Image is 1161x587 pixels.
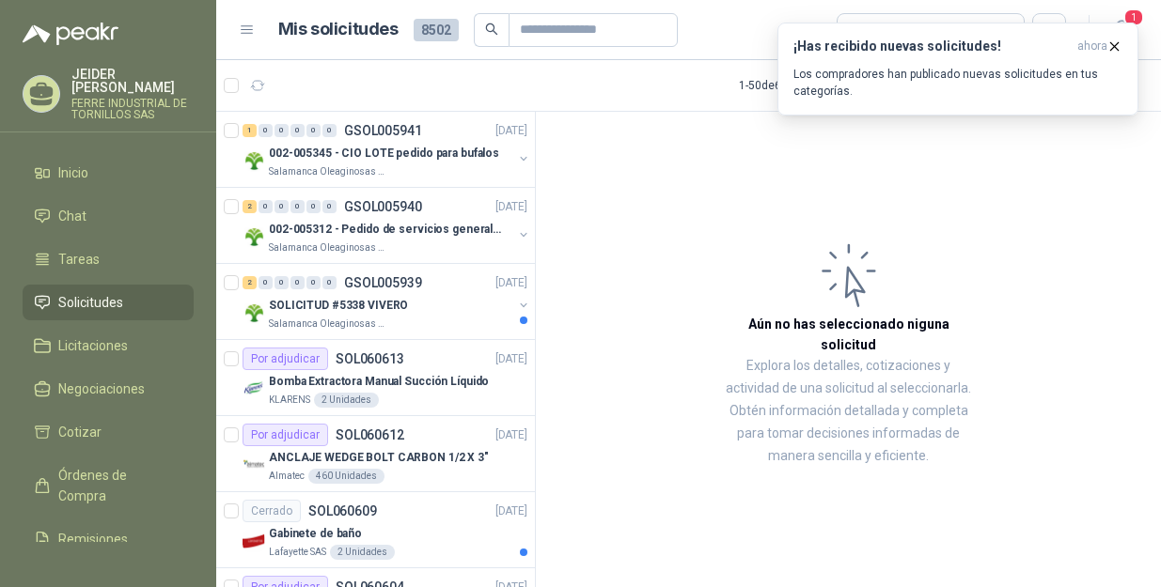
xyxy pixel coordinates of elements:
[1077,39,1107,54] span: ahora
[23,285,194,320] a: Solicitudes
[269,317,387,332] p: Salamanca Oleaginosas SAS
[322,200,337,213] div: 0
[269,221,503,239] p: 002-005312 - Pedido de servicios generales CASA RO
[259,200,273,213] div: 0
[58,249,100,270] span: Tareas
[290,276,305,289] div: 0
[243,200,257,213] div: 2
[322,276,337,289] div: 0
[23,155,194,191] a: Inicio
[243,424,328,446] div: Por adjudicar
[58,292,123,313] span: Solicitudes
[58,162,88,183] span: Inicio
[336,352,404,365] p: SOL060613
[739,70,861,100] div: 1 - 50 de 6544
[495,350,527,368] p: [DATE]
[1105,13,1138,47] button: 1
[269,525,362,543] p: Gabinete de baño
[58,335,128,356] span: Licitaciones
[58,206,86,226] span: Chat
[243,500,301,522] div: Cerrado
[259,276,273,289] div: 0
[269,545,326,560] p: Lafayette SAS
[23,521,194,557] a: Remisiones
[243,454,265,476] img: Company Logo
[23,198,194,234] a: Chat
[23,23,118,45] img: Logo peakr
[58,529,128,549] span: Remisiones
[344,124,422,137] p: GSOL005941
[290,200,305,213] div: 0
[306,276,321,289] div: 0
[793,66,1122,100] p: Los compradores han publicado nuevas solicitudes en tus categorías.
[330,545,395,560] div: 2 Unidades
[23,457,194,514] a: Órdenes de Compra
[243,378,265,400] img: Company Logo
[71,68,194,94] p: JEIDER [PERSON_NAME]
[724,355,973,468] p: Explora los detalles, cotizaciones y actividad de una solicitud al seleccionarla. Obtén informaci...
[793,39,1070,54] h3: ¡Has recibido nuevas solicitudes!
[243,119,531,179] a: 1 0 0 0 0 0 GSOL005941[DATE] Company Logo002-005345 - CIO LOTE pedido para bufalosSalamanca Oleag...
[269,240,387,255] p: Salamanca Oleaginosas SAS
[243,276,257,289] div: 2
[495,122,527,140] p: [DATE]
[71,98,194,120] p: FERRE INDUSTRIAL DE TORNILLOS SAS
[495,198,527,216] p: [DATE]
[216,492,535,568] a: CerradoSOL060609[DATE] Company LogoGabinete de bañoLafayette SAS2 Unidades
[290,124,305,137] div: 0
[269,393,310,408] p: KLARENS
[336,428,404,441] p: SOL060612
[314,393,379,408] div: 2 Unidades
[275,200,289,213] div: 0
[243,348,328,370] div: Por adjudicar
[308,469,384,484] div: 460 Unidades
[243,301,265,324] img: Company Logo
[269,449,489,467] p: ANCLAJE WEDGE BOLT CARBON 1/2 X 3"
[777,23,1138,116] button: ¡Has recibido nuevas solicitudes!ahora Los compradores han publicado nuevas solicitudes en tus ca...
[308,504,377,517] p: SOL060609
[849,20,888,40] div: Todas
[243,124,257,137] div: 1
[344,200,422,213] p: GSOL005940
[58,378,145,399] span: Negociaciones
[243,530,265,552] img: Company Logo
[414,19,459,41] span: 8502
[23,328,194,363] a: Licitaciones
[23,414,194,450] a: Cotizar
[269,297,408,315] p: SOLICITUD #5338 VIVERO
[306,200,321,213] div: 0
[269,469,305,484] p: Almatec
[259,124,273,137] div: 0
[243,149,265,172] img: Company Logo
[243,225,265,248] img: Company Logo
[306,124,321,137] div: 0
[495,274,527,292] p: [DATE]
[269,373,489,391] p: Bomba Extractora Manual Succión Líquido
[275,124,289,137] div: 0
[269,164,387,179] p: Salamanca Oleaginosas SAS
[724,314,973,355] h3: Aún no has seleccionado niguna solicitud
[495,426,527,444] p: [DATE]
[275,276,289,289] div: 0
[322,124,337,137] div: 0
[278,16,399,43] h1: Mis solicitudes
[243,195,531,255] a: 2 0 0 0 0 0 GSOL005940[DATE] Company Logo002-005312 - Pedido de servicios generales CASA ROSalama...
[495,502,527,520] p: [DATE]
[243,271,531,332] a: 2 0 0 0 0 0 GSOL005939[DATE] Company LogoSOLICITUD #5338 VIVEROSalamanca Oleaginosas SAS
[1123,8,1144,26] span: 1
[269,145,499,162] p: 002-005345 - CIO LOTE pedido para bufalos
[23,241,194,277] a: Tareas
[485,23,498,36] span: search
[344,276,422,289] p: GSOL005939
[216,340,535,416] a: Por adjudicarSOL060613[DATE] Company LogoBomba Extractora Manual Succión LíquidoKLARENS2 Unidades
[216,416,535,492] a: Por adjudicarSOL060612[DATE] Company LogoANCLAJE WEDGE BOLT CARBON 1/2 X 3"Almatec460 Unidades
[23,371,194,407] a: Negociaciones
[58,422,102,442] span: Cotizar
[58,465,176,506] span: Órdenes de Compra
